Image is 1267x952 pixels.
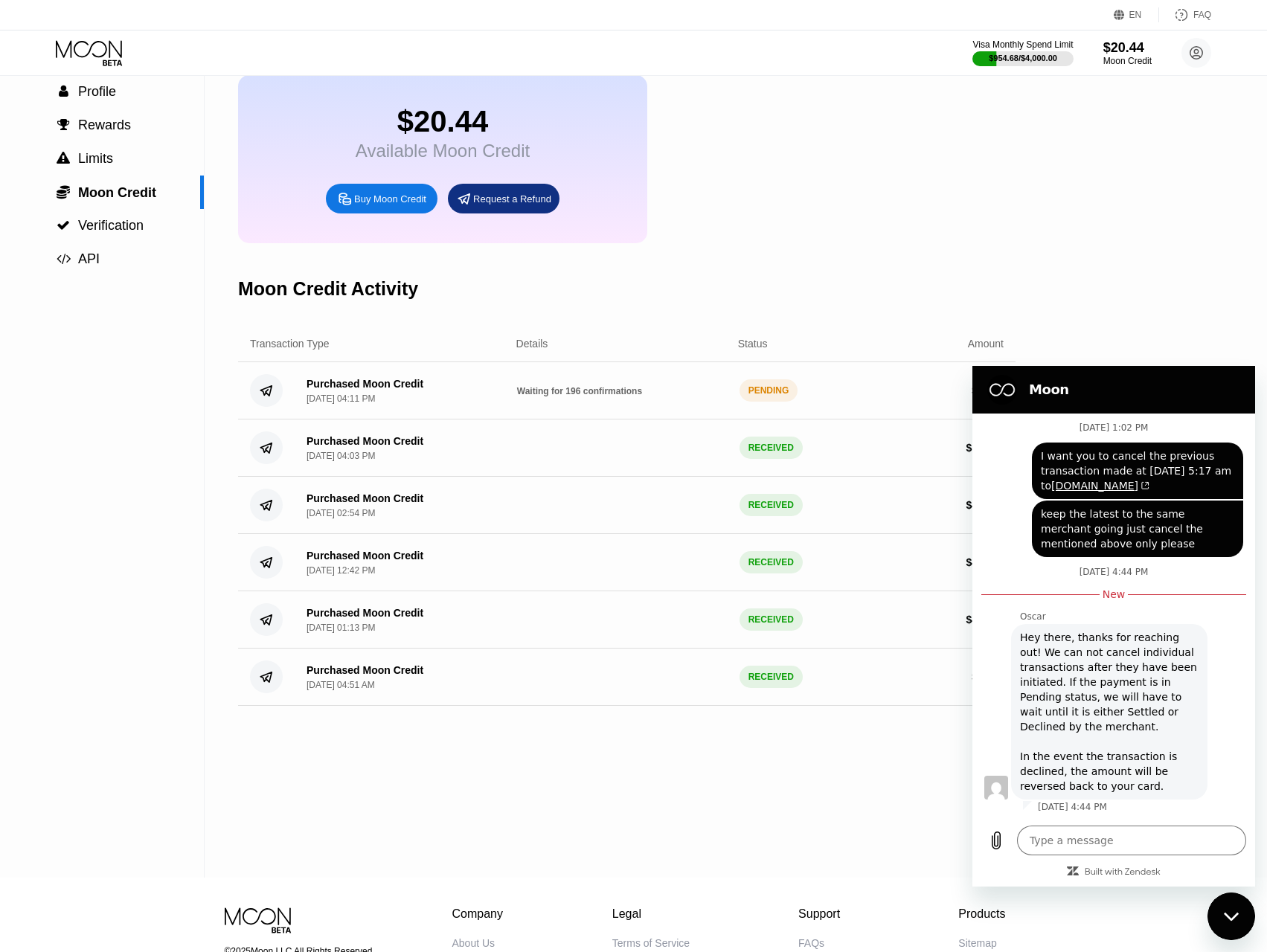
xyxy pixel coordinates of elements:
div: Details [516,338,548,350]
iframe: Button to launch messaging window, conversation in progress [1207,892,1255,940]
div: Request a Refund [473,193,551,205]
div: Support [798,907,850,921]
div: FAQs [798,937,824,949]
span:  [59,85,68,98]
div: Amount [968,338,1004,350]
div: RECEIVED [740,551,803,573]
div: Terms of Service [612,937,690,949]
div:  [56,85,71,98]
div: $ 450.00 [966,499,1004,511]
div: Visa Monthly Spend Limit [972,39,1073,50]
div: $ 400.00 [966,556,1004,568]
div: PENDING [740,379,798,402]
div: Visa Monthly Spend Limit$954.68/$4,000.00 [972,39,1073,66]
div: [DATE] 12:42 PM [307,565,375,576]
span:  [57,152,70,165]
span: Profile [78,84,116,99]
div: [DATE] 04:51 AM [307,680,375,690]
div: [DATE] 01:13 PM [307,623,375,633]
div: Request a Refund [448,184,559,213]
div: Purchased Moon Credit [307,492,423,504]
div: $20.44 [356,105,530,138]
span: Limits [78,151,113,166]
div: FAQ [1159,7,1211,22]
div: Status [738,338,768,350]
span:  [57,184,70,199]
div: $ 400.00 [966,614,1004,625]
span: Moon Credit [78,185,156,200]
span:  [57,252,71,266]
div:  [56,118,71,132]
span: Waiting for 196 confirmations [517,386,642,396]
div: Purchased Moon Credit [307,550,423,562]
div: Products [958,907,1005,921]
span: Verification [78,218,144,233]
div: RECEIVED [740,608,803,631]
div: EN [1114,7,1159,22]
div: [DATE] 02:54 PM [307,508,375,518]
span:  [57,118,70,132]
div: Purchased Moon Credit [307,607,423,619]
div: $20.44 [1103,40,1152,56]
div: Sitemap [958,937,996,949]
div: Moon Credit [1103,56,1152,66]
div: RECEIVED [740,437,803,459]
span:  [57,219,70,232]
div: Purchased Moon Credit [307,664,423,676]
div: $ 500.00 [966,442,1004,454]
div: Available Moon Credit [356,141,530,161]
div: Legal [612,907,690,921]
div: Transaction Type [250,338,330,350]
span: Rewards [78,118,131,132]
div: EN [1129,10,1142,20]
div: Buy Moon Credit [354,193,426,205]
div: [DATE] 04:03 PM [307,451,375,461]
div: Purchased Moon Credit [307,378,423,390]
div: FAQ [1193,10,1211,20]
span: API [78,251,100,266]
div: Buy Moon Credit [326,184,437,213]
div: $20.44Moon Credit [1103,40,1152,66]
div: RECEIVED [740,666,803,688]
div: $954.68 / $4,000.00 [989,54,1057,62]
iframe: Messaging window [972,366,1255,887]
div: RECEIVED [740,494,803,516]
div: About Us [452,937,495,949]
div: Company [452,907,504,921]
div: Purchased Moon Credit [307,435,423,447]
div: Moon Credit Activity [238,278,418,300]
div: [DATE] 04:11 PM [307,393,375,404]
